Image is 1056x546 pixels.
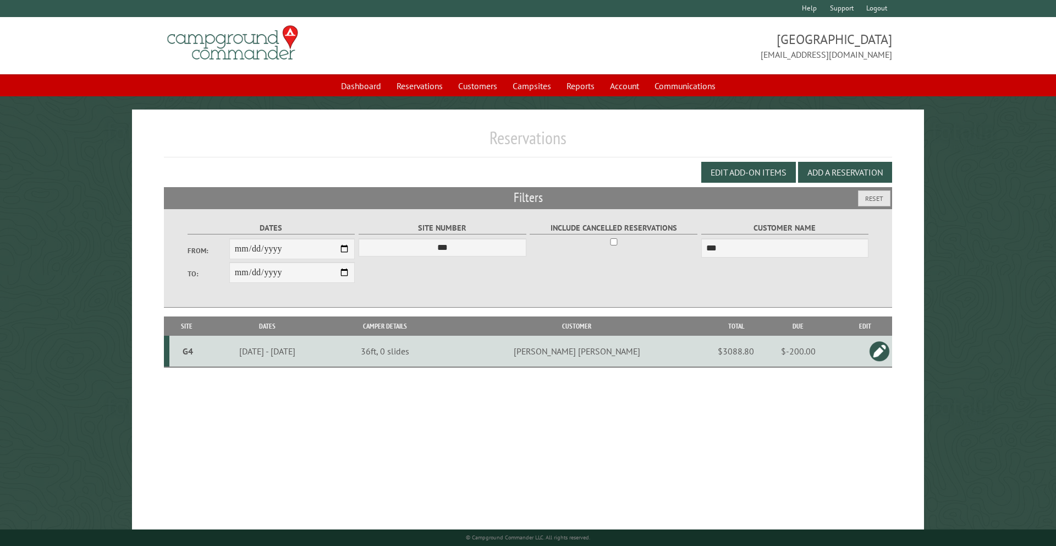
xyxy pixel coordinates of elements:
[174,346,203,357] div: G4
[714,336,758,367] td: $3088.80
[439,316,714,336] th: Customer
[530,222,697,234] label: Include Cancelled Reservations
[164,21,301,64] img: Campground Commander
[452,75,504,96] a: Customers
[838,316,892,336] th: Edit
[330,316,439,336] th: Camper Details
[506,75,558,96] a: Campsites
[330,336,439,367] td: 36ft, 0 slides
[188,269,229,279] label: To:
[798,162,892,183] button: Add a Reservation
[701,162,796,183] button: Edit Add-on Items
[603,75,646,96] a: Account
[758,336,838,367] td: $-200.00
[169,316,205,336] th: Site
[206,346,328,357] div: [DATE] - [DATE]
[858,190,890,206] button: Reset
[701,222,869,234] label: Customer Name
[528,30,892,61] span: [GEOGRAPHIC_DATA] [EMAIL_ADDRESS][DOMAIN_NAME]
[560,75,601,96] a: Reports
[359,222,526,234] label: Site Number
[648,75,722,96] a: Communications
[466,534,590,541] small: © Campground Commander LLC. All rights reserved.
[188,245,229,256] label: From:
[334,75,388,96] a: Dashboard
[188,222,355,234] label: Dates
[164,187,893,208] h2: Filters
[390,75,449,96] a: Reservations
[714,316,758,336] th: Total
[758,316,838,336] th: Due
[164,127,893,157] h1: Reservations
[204,316,330,336] th: Dates
[439,336,714,367] td: [PERSON_NAME] [PERSON_NAME]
